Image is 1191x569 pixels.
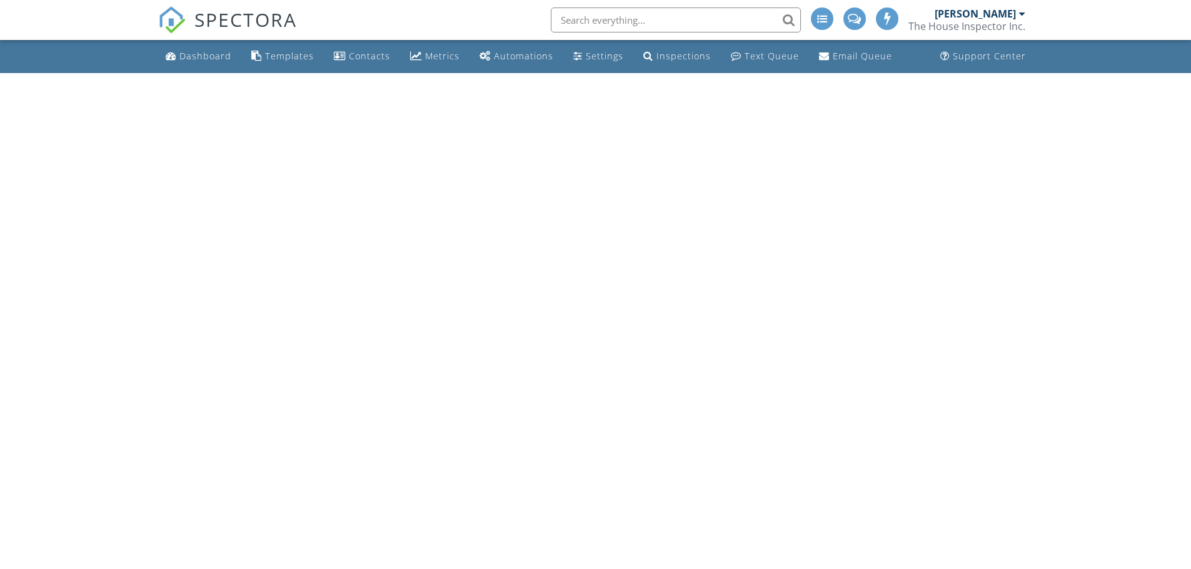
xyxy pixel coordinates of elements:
[329,45,395,68] a: Contacts
[246,45,319,68] a: Templates
[494,50,553,62] div: Automations
[265,50,314,62] div: Templates
[158,17,297,43] a: SPECTORA
[935,45,1031,68] a: Support Center
[833,50,892,62] div: Email Queue
[179,50,231,62] div: Dashboard
[726,45,804,68] a: Text Queue
[656,50,711,62] div: Inspections
[158,6,186,34] img: The Best Home Inspection Software - Spectora
[475,45,558,68] a: Automations (Basic)
[551,7,801,32] input: Search everything...
[935,7,1016,20] div: [PERSON_NAME]
[568,45,628,68] a: Settings
[349,50,390,62] div: Contacts
[814,45,897,68] a: Email Queue
[745,50,799,62] div: Text Queue
[194,6,297,32] span: SPECTORA
[908,20,1025,32] div: The House Inspector Inc.
[953,50,1026,62] div: Support Center
[161,45,236,68] a: Dashboard
[638,45,716,68] a: Inspections
[586,50,623,62] div: Settings
[405,45,465,68] a: Metrics
[425,50,460,62] div: Metrics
